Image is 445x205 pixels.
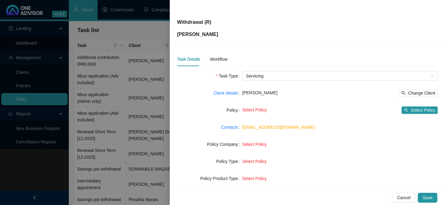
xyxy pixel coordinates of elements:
button: Select Policy [402,106,438,114]
p: Withdrawal (R) [177,19,218,26]
button: Change Client [399,89,438,97]
span: search [404,108,408,112]
label: Policy Product Type [200,174,242,183]
span: Change Client [408,90,435,96]
div: Workflow [210,56,227,63]
label: Task Type [216,71,242,81]
span: Select Policy [242,142,267,147]
span: Select Policy [242,159,267,164]
a: [EMAIL_ADDRESS][DOMAIN_NAME] [242,125,315,130]
span: Cancel [397,194,410,201]
span: Select Policy [411,107,435,113]
span: Servicing [246,71,434,81]
span: [PERSON_NAME] [242,90,277,95]
button: Cancel [392,193,415,203]
button: Save [418,193,437,203]
span: Select Policy [242,107,267,112]
a: Contacts [221,124,238,131]
a: Client details [213,90,238,96]
label: Policy Company [207,139,242,149]
p: [PERSON_NAME] [177,31,218,38]
span: Save [423,194,432,201]
label: Policy Type [216,156,242,166]
span: Select Policy [242,176,267,181]
span: search [401,91,406,95]
div: Task Details [177,56,200,63]
label: Policy [227,105,242,115]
